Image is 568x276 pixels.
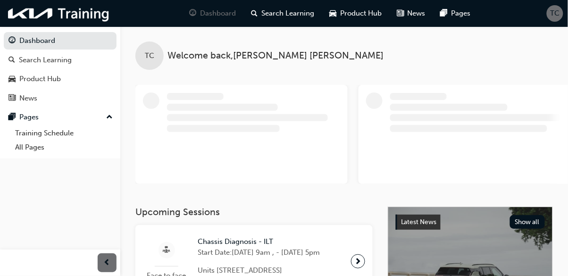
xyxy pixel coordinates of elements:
[163,244,170,256] span: sessionType_FACE_TO_FACE-icon
[145,50,154,61] span: TC
[251,8,258,19] span: search-icon
[189,8,196,19] span: guage-icon
[104,257,111,269] span: prev-icon
[19,55,72,66] div: Search Learning
[396,215,545,230] a: Latest NewsShow all
[8,94,16,103] span: news-icon
[510,215,545,229] button: Show all
[397,8,404,19] span: news-icon
[322,4,389,23] a: car-iconProduct Hub
[19,74,61,84] div: Product Hub
[167,50,384,61] span: Welcome back , [PERSON_NAME] [PERSON_NAME]
[8,75,16,84] span: car-icon
[4,109,117,126] button: Pages
[243,4,322,23] a: search-iconSearch Learning
[551,8,560,19] span: TC
[198,265,320,276] span: Units [STREET_ADDRESS]
[200,8,236,19] span: Dashboard
[198,236,320,247] span: Chassis Diagnosis - ILT
[389,4,433,23] a: news-iconNews
[355,255,362,268] span: next-icon
[441,8,448,19] span: pages-icon
[261,8,314,19] span: Search Learning
[4,32,117,50] a: Dashboard
[4,90,117,107] a: News
[8,37,16,45] span: guage-icon
[198,247,320,258] span: Start Date: [DATE] 9am , - [DATE] 5pm
[4,70,117,88] a: Product Hub
[5,4,113,23] img: kia-training
[401,218,437,226] span: Latest News
[182,4,243,23] a: guage-iconDashboard
[19,93,37,104] div: News
[329,8,336,19] span: car-icon
[11,126,117,141] a: Training Schedule
[8,56,15,65] span: search-icon
[4,30,117,109] button: DashboardSearch LearningProduct HubNews
[408,8,426,19] span: News
[8,113,16,122] span: pages-icon
[4,51,117,69] a: Search Learning
[433,4,478,23] a: pages-iconPages
[135,207,373,217] h3: Upcoming Sessions
[340,8,382,19] span: Product Hub
[19,112,39,123] div: Pages
[451,8,471,19] span: Pages
[11,140,117,155] a: All Pages
[547,5,563,22] button: TC
[106,111,113,124] span: up-icon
